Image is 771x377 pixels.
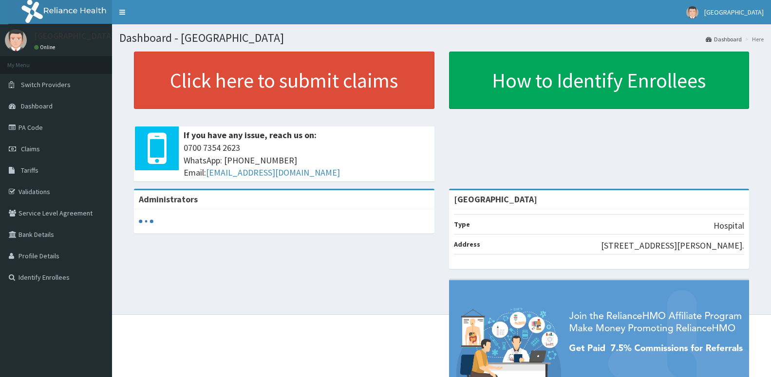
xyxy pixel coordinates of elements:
[34,32,114,40] p: [GEOGRAPHIC_DATA]
[454,240,480,249] b: Address
[21,102,53,110] span: Dashboard
[714,219,744,232] p: Hospital
[184,129,317,141] b: If you have any issue, reach us on:
[21,144,40,153] span: Claims
[139,214,153,229] svg: audio-loading
[21,166,38,175] span: Tariffs
[706,35,742,43] a: Dashboard
[686,6,698,18] img: User Image
[704,8,764,17] span: [GEOGRAPHIC_DATA]
[449,52,750,109] a: How to Identify Enrollees
[134,52,434,109] a: Click here to submit claims
[184,142,430,179] span: 0700 7354 2623 WhatsApp: [PHONE_NUMBER] Email:
[743,35,764,43] li: Here
[5,29,27,51] img: User Image
[454,220,470,229] b: Type
[206,167,340,178] a: [EMAIL_ADDRESS][DOMAIN_NAME]
[119,32,764,44] h1: Dashboard - [GEOGRAPHIC_DATA]
[454,194,537,205] strong: [GEOGRAPHIC_DATA]
[21,80,71,89] span: Switch Providers
[34,44,57,51] a: Online
[139,194,198,205] b: Administrators
[601,239,744,252] p: [STREET_ADDRESS][PERSON_NAME].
